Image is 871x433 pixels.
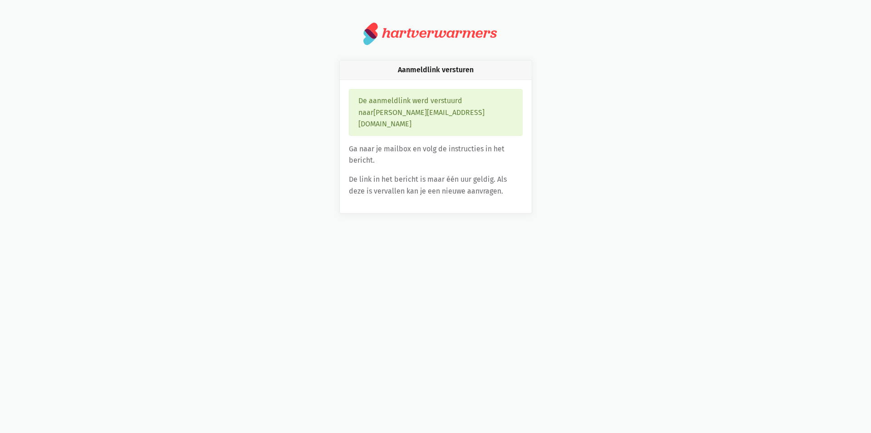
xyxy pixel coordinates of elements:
[382,25,497,41] div: hartverwarmers
[363,22,508,45] a: hartverwarmers
[349,89,523,136] div: De aanmeldlink werd verstuurd naar [PERSON_NAME][EMAIL_ADDRESS][DOMAIN_NAME]
[349,143,523,166] p: Ga naar je mailbox en volg de instructies in het bericht.
[349,174,523,197] p: De link in het bericht is maar één uur geldig. Als deze is vervallen kan je een nieuwe aanvragen.
[340,60,532,80] div: Aanmeldlink versturen
[363,22,378,45] img: logo.svg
